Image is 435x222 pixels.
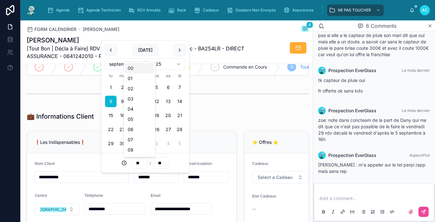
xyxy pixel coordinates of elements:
[328,107,376,114] span: Prospection EverGlass
[318,87,430,94] p: fr offerte ok sans kdo
[192,4,224,16] a: Cadeaux
[291,64,293,70] span: 8
[318,117,426,142] span: zoe: note dans concteam de la part de Dany qui me dit que ce n'est pas possible de le faire le ve...
[162,82,174,93] button: samedi 6 septembre 2025
[318,26,429,57] span: [PERSON_NAME]: [PERSON_NAME] dit qu'elle ne ait pas si elle a le capteur de pluie son mari dit qu...
[137,8,160,13] span: RDV Annulés
[252,171,308,183] button: Select Button
[27,26,76,33] a: FORM CALENDRIER
[174,72,185,79] th: dimanche
[252,194,276,198] span: Etat Cadeaux
[45,4,74,16] a: Agenda
[282,4,318,16] a: Assurances
[252,139,278,145] span: ⭐ Offres ⭐
[366,22,396,30] span: 6 Comments
[27,45,261,60] span: [Tout Bon | Décla à Faire] RDV du [DATE] 16:00 - Pare-Brise - Scenic - BA254LR - DIRECT ASSURANCE...
[105,72,185,149] table: septembre 2025
[402,108,430,113] span: Le mois dernier
[125,145,154,155] div: 08
[328,152,376,159] span: Prospection EverGlass
[318,77,430,84] p: tk capteur de pluie oui
[151,138,162,149] button: vendredi 3 octobre 2025
[301,26,309,33] button: 6
[125,155,154,165] div: 09
[117,96,128,107] button: mardi 9 septembre 2025
[117,110,128,121] button: mardi 16 septembre 2025
[42,3,410,17] div: scrollable content
[166,4,191,16] a: Rack
[236,8,276,13] span: Dossiers Non Envoyés
[402,68,430,73] span: Le mois dernier
[117,72,128,79] th: mardi
[35,161,55,166] span: Nom Client
[133,44,158,56] button: [DATE]
[174,124,185,135] button: dimanche 28 septembre 2025
[203,8,219,13] span: Cadeaux
[174,96,185,107] button: dimanche 14 septembre 2025
[34,26,76,33] span: FORM CALENDRIER
[125,63,154,73] div: 00
[35,203,79,215] button: Select Button
[151,82,162,93] button: Today, vendredi 5 septembre 2025
[105,72,117,79] th: lundi
[75,4,125,16] a: Agenda Technicien
[252,206,256,212] span: --
[27,36,261,45] h1: [PERSON_NAME]
[306,22,313,28] span: 6
[117,124,128,135] button: mardi 23 septembre 2025
[27,112,94,121] h1: 💼 Informations Client
[25,5,37,15] img: App logo
[33,207,74,212] div: [GEOGRAPHIC_DATA]
[338,8,371,13] span: NE PAS TOUCHER
[174,138,185,149] button: dimanche 5 octobre 2025
[162,124,174,135] button: samedi 27 septembre 2025
[117,82,128,93] button: mardi 2 septembre 2025
[124,62,155,157] div: Suggestions
[184,161,212,166] span: Immatriculation
[177,8,186,13] span: Rack
[105,82,117,93] button: lundi 1 septembre 2025
[126,4,165,16] a: RDV Annulés
[105,157,185,169] div: :
[83,26,119,33] a: [PERSON_NAME]
[327,4,384,16] a: NE PAS TOUCHER
[105,138,117,149] button: lundi 29 septembre 2025
[292,8,313,13] span: Assurances
[125,73,154,84] div: 01
[174,82,185,93] button: dimanche 7 septembre 2025
[56,8,70,13] span: Agenda
[225,4,280,16] a: Dossiers Non Envoyés
[125,114,154,124] div: 05
[151,110,162,121] button: vendredi 19 septembre 2025
[162,110,174,121] button: samedi 20 septembre 2025
[162,138,174,149] button: samedi 4 octobre 2025
[252,161,268,166] span: Cadeaux
[410,153,430,158] span: Aujourd’hui
[86,8,121,13] span: Agenda Technicien
[223,64,267,70] span: Commande en Cours
[125,94,154,104] div: 03
[328,67,376,74] span: Prospection EverGlass
[125,124,154,135] div: 06
[422,8,428,13] span: AC
[84,193,103,198] span: Téléphone
[258,174,292,181] span: Select a Cadeau
[151,193,160,198] span: Email
[125,84,154,94] div: 02
[174,110,185,121] button: dimanche 21 septembre 2025
[125,104,154,114] div: 04
[105,110,117,121] button: lundi 15 septembre 2025
[151,124,162,135] button: vendredi 26 septembre 2025
[35,193,47,198] span: Centre
[35,139,85,145] span: ❗Les Indispensables❗
[162,72,174,79] th: samedi
[162,96,174,107] button: samedi 13 septembre 2025
[300,64,385,70] span: Tout Bon | Décla à [GEOGRAPHIC_DATA]
[105,96,117,107] button: lundi 8 septembre 2025, selected
[105,124,117,135] button: lundi 22 septembre 2025
[151,72,162,79] th: vendredi
[318,162,425,174] span: [PERSON_NAME] : m'a appeler sur le tel perpi rapp mais sans rep
[117,138,128,149] button: mardi 30 septembre 2025
[151,96,162,107] button: vendredi 12 septembre 2025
